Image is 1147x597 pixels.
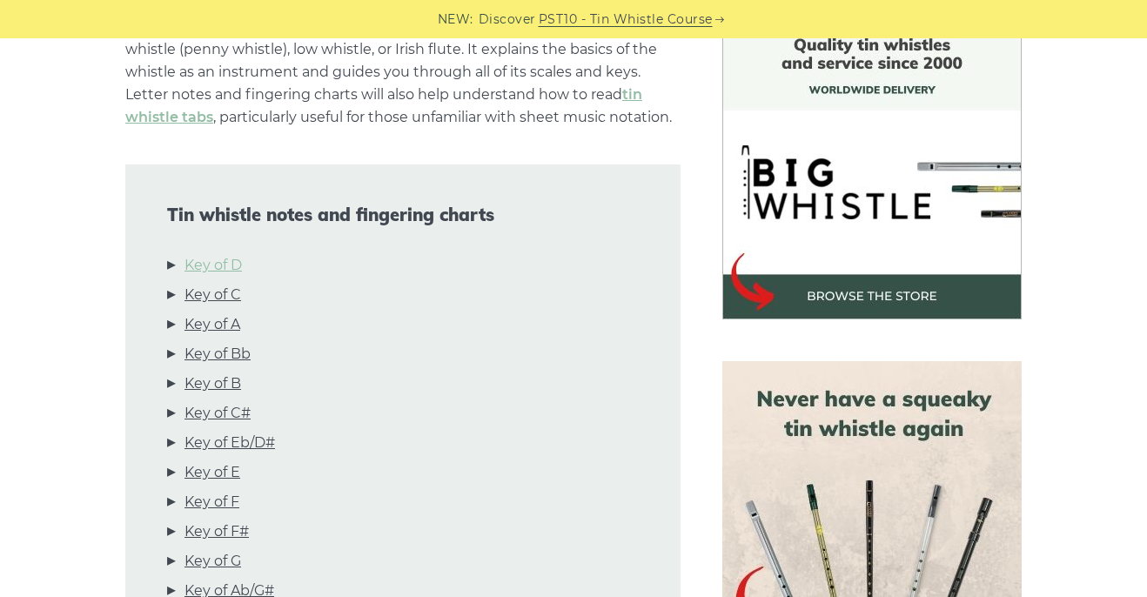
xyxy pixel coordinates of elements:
a: Key of E [184,461,240,484]
a: Key of Eb/D# [184,432,275,454]
a: Key of A [184,313,240,336]
span: Discover [479,10,536,30]
a: Key of D [184,254,242,277]
a: Key of F# [184,520,249,543]
span: NEW: [438,10,473,30]
a: PST10 - Tin Whistle Course [539,10,713,30]
a: Key of C# [184,402,251,425]
a: Key of F [184,491,239,513]
p: This guide applies to six-hole such as the Irish tin whistle (penny whistle), low whistle, or Iri... [125,16,681,129]
a: Key of C [184,284,241,306]
a: Key of B [184,372,241,395]
a: Key of G [184,550,241,573]
span: Tin whistle notes and fingering charts [167,205,639,225]
a: Key of Bb [184,343,251,366]
img: BigWhistle Tin Whistle Store [722,20,1022,319]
